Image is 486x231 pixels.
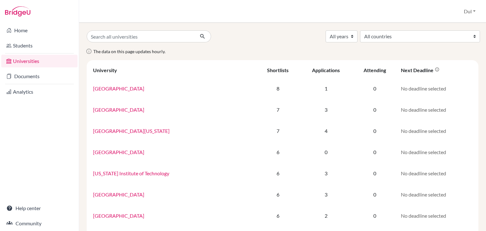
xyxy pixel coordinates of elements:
a: Documents [1,70,78,83]
td: 3 [300,184,352,205]
img: Bridge-U [5,6,30,16]
td: 0 [352,78,397,99]
a: [GEOGRAPHIC_DATA] [93,85,144,91]
a: [US_STATE] Institute of Technology [93,170,169,176]
td: 0 [352,205,397,226]
td: 0 [352,120,397,141]
td: 2 [300,205,352,226]
td: 3 [300,99,352,120]
td: 8 [256,78,300,99]
td: 6 [256,184,300,205]
th: University [89,63,256,78]
span: No deadline selected [401,149,446,155]
a: Analytics [1,85,78,98]
a: Help center [1,202,78,215]
a: Home [1,24,78,37]
td: 6 [256,205,300,226]
td: 0 [352,184,397,205]
td: 7 [256,120,300,141]
span: No deadline selected [401,213,446,219]
a: Universities [1,55,78,67]
td: 0 [352,141,397,163]
a: [GEOGRAPHIC_DATA] [93,149,144,155]
td: 0 [352,99,397,120]
span: No deadline selected [401,191,446,197]
span: The data on this page updates hourly. [93,49,165,54]
div: Shortlists [267,67,289,73]
a: Community [1,217,78,230]
div: Applications [312,67,340,73]
div: Next deadline [401,67,439,73]
a: [GEOGRAPHIC_DATA] [93,107,144,113]
a: [GEOGRAPHIC_DATA] [93,191,144,197]
div: Attending [364,67,386,73]
td: 1 [300,78,352,99]
a: [GEOGRAPHIC_DATA] [93,213,144,219]
a: Students [1,39,78,52]
span: No deadline selected [401,107,446,113]
span: No deadline selected [401,85,446,91]
a: [GEOGRAPHIC_DATA][US_STATE] [93,128,170,134]
span: No deadline selected [401,170,446,176]
td: 6 [256,163,300,184]
td: 6 [256,141,300,163]
td: 0 [352,163,397,184]
td: 0 [300,141,352,163]
input: Search all universities [87,30,195,42]
td: 7 [256,99,300,120]
button: Dul [461,5,478,17]
td: 4 [300,120,352,141]
td: 3 [300,163,352,184]
span: No deadline selected [401,128,446,134]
